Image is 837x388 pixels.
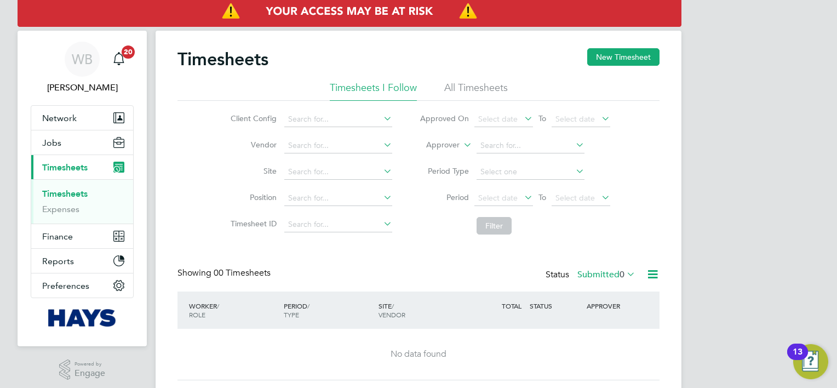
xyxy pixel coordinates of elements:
[31,81,134,94] span: William Brown
[31,224,133,248] button: Finance
[42,204,79,214] a: Expenses
[527,296,584,316] div: STATUS
[18,31,147,346] nav: Main navigation
[420,113,469,123] label: Approved On
[42,231,73,242] span: Finance
[478,114,518,124] span: Select date
[379,310,405,319] span: VENDOR
[42,189,88,199] a: Timesheets
[31,106,133,130] button: Network
[42,256,74,266] span: Reports
[330,81,417,101] li: Timesheets I Follow
[186,296,281,324] div: WORKER
[284,138,392,153] input: Search for...
[284,112,392,127] input: Search for...
[555,114,595,124] span: Select date
[122,45,135,59] span: 20
[31,249,133,273] button: Reports
[502,301,521,310] span: TOTAL
[31,179,133,224] div: Timesheets
[42,113,77,123] span: Network
[535,190,549,204] span: To
[477,164,584,180] input: Select one
[477,217,512,235] button: Filter
[31,273,133,298] button: Preferences
[477,138,584,153] input: Search for...
[376,296,471,324] div: SITE
[420,192,469,202] label: Period
[227,113,277,123] label: Client Config
[189,310,205,319] span: ROLE
[555,193,595,203] span: Select date
[444,81,508,101] li: All Timesheets
[177,267,273,279] div: Showing
[48,309,117,327] img: hays-logo-retina.png
[535,111,549,125] span: To
[577,269,635,280] label: Submitted
[214,267,271,278] span: 00 Timesheets
[584,296,641,316] div: APPROVER
[42,138,61,148] span: Jobs
[284,310,299,319] span: TYPE
[307,301,309,310] span: /
[410,140,460,151] label: Approver
[284,191,392,206] input: Search for...
[31,42,134,94] a: WB[PERSON_NAME]
[74,360,105,369] span: Powered by
[281,296,376,324] div: PERIOD
[620,269,624,280] span: 0
[177,48,268,70] h2: Timesheets
[74,369,105,378] span: Engage
[31,309,134,327] a: Go to home page
[227,192,277,202] label: Position
[217,301,219,310] span: /
[227,219,277,229] label: Timesheet ID
[108,42,130,77] a: 20
[227,166,277,176] label: Site
[478,193,518,203] span: Select date
[188,349,649,360] div: No data found
[42,281,89,291] span: Preferences
[31,155,133,179] button: Timesheets
[793,344,828,379] button: Open Resource Center, 13 new notifications
[42,162,88,173] span: Timesheets
[284,217,392,232] input: Search for...
[793,352,802,366] div: 13
[72,52,93,66] span: WB
[31,130,133,155] button: Jobs
[392,301,394,310] span: /
[284,164,392,180] input: Search for...
[546,267,638,283] div: Status
[420,166,469,176] label: Period Type
[587,48,660,66] button: New Timesheet
[227,140,277,150] label: Vendor
[59,360,106,380] a: Powered byEngage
